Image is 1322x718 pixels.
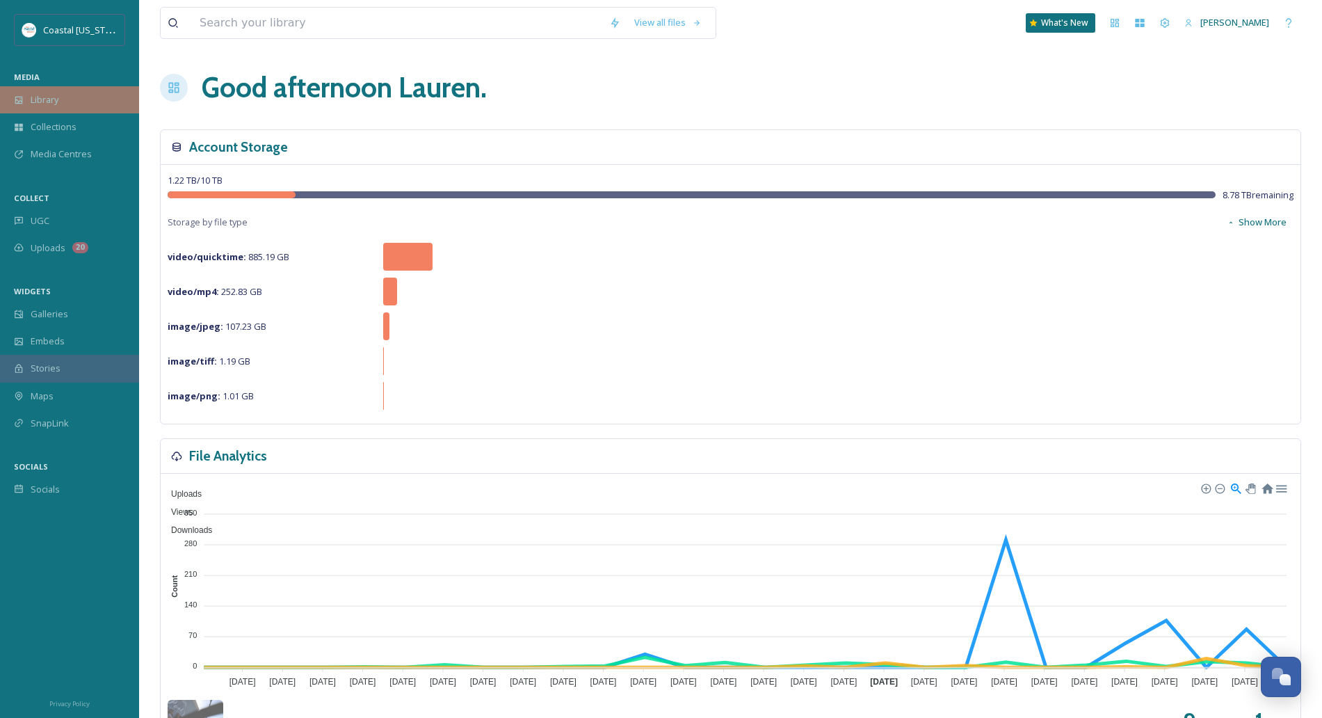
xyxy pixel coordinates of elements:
[791,677,817,687] tspan: [DATE]
[1220,209,1293,236] button: Show More
[510,677,536,687] tspan: [DATE]
[49,694,90,711] a: Privacy Policy
[550,677,577,687] tspan: [DATE]
[31,417,69,430] span: SnapLink
[31,93,58,106] span: Library
[184,539,197,548] tspan: 280
[31,335,65,348] span: Embeds
[184,600,197,609] tspan: 140
[14,286,51,296] span: WIDGETS
[750,677,777,687] tspan: [DATE]
[14,193,49,203] span: COLLECT
[189,446,267,466] h3: File Analytics
[49,699,90,708] span: Privacy Policy
[168,390,254,402] span: 1.01 GB
[1246,484,1254,492] div: Panning
[193,662,197,670] tspan: 0
[1152,677,1178,687] tspan: [DATE]
[168,250,246,263] strong: video/quicktime :
[168,250,289,263] span: 885.19 GB
[1026,13,1095,33] a: What's New
[1275,481,1287,493] div: Menu
[168,320,266,333] span: 107.23 GB
[184,508,197,516] tspan: 350
[1214,483,1224,493] div: Zoom Out
[870,677,898,687] tspan: [DATE]
[31,241,65,255] span: Uploads
[1230,481,1241,493] div: Selection Zoom
[184,570,197,578] tspan: 210
[168,216,248,229] span: Storage by file type
[193,8,602,38] input: Search your library
[161,507,193,517] span: Views
[168,320,223,333] strong: image/jpeg :
[31,147,92,161] span: Media Centres
[22,23,36,37] img: download%20%281%29.jpeg
[389,677,416,687] tspan: [DATE]
[831,677,857,687] tspan: [DATE]
[670,677,697,687] tspan: [DATE]
[229,677,256,687] tspan: [DATE]
[168,285,262,298] span: 252.83 GB
[911,677,937,687] tspan: [DATE]
[168,355,217,367] strong: image/tiff :
[31,120,76,134] span: Collections
[1031,677,1058,687] tspan: [DATE]
[1111,677,1138,687] tspan: [DATE]
[1261,481,1273,493] div: Reset Zoom
[1200,483,1210,493] div: Zoom In
[430,677,456,687] tspan: [DATE]
[269,677,296,687] tspan: [DATE]
[14,72,40,82] span: MEDIA
[161,525,212,535] span: Downloads
[630,677,656,687] tspan: [DATE]
[31,214,49,228] span: UGC
[590,677,617,687] tspan: [DATE]
[31,483,60,496] span: Socials
[1191,677,1218,687] tspan: [DATE]
[14,461,48,472] span: SOCIALS
[189,137,288,157] h3: Account Storage
[43,23,123,36] span: Coastal [US_STATE]
[1223,189,1293,202] span: 8.78 TB remaining
[309,677,336,687] tspan: [DATE]
[161,489,202,499] span: Uploads
[951,677,977,687] tspan: [DATE]
[31,390,54,403] span: Maps
[31,362,61,375] span: Stories
[168,285,219,298] strong: video/mp4 :
[627,9,709,36] a: View all files
[72,242,88,253] div: 20
[1071,677,1097,687] tspan: [DATE]
[1200,16,1269,29] span: [PERSON_NAME]
[991,677,1017,687] tspan: [DATE]
[168,355,250,367] span: 1.19 GB
[31,308,68,321] span: Galleries
[1177,9,1276,36] a: [PERSON_NAME]
[350,677,376,687] tspan: [DATE]
[1261,657,1301,697] button: Open Chat
[168,174,223,186] span: 1.22 TB / 10 TB
[188,631,197,639] tspan: 70
[202,67,487,109] h1: Good afternoon Lauren .
[470,677,497,687] tspan: [DATE]
[711,677,737,687] tspan: [DATE]
[1232,677,1258,687] tspan: [DATE]
[170,575,179,598] text: Count
[168,390,220,402] strong: image/png :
